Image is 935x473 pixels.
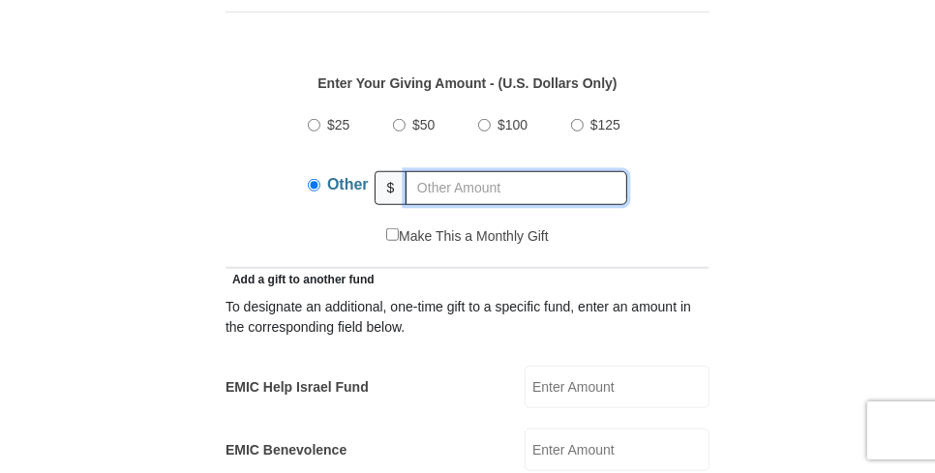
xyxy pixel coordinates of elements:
div: To designate an additional, one-time gift to a specific fund, enter an amount in the correspondin... [226,297,709,338]
label: Make This a Monthly Gift [386,226,549,247]
span: $125 [590,117,620,133]
input: Enter Amount [525,429,709,471]
span: $ [375,171,407,205]
span: Add a gift to another fund [226,273,375,286]
input: Make This a Monthly Gift [386,228,399,241]
input: Enter Amount [525,366,709,408]
input: Other Amount [406,171,627,205]
strong: Enter Your Giving Amount - (U.S. Dollars Only) [317,75,617,91]
span: Other [327,176,369,192]
span: $25 [327,117,349,133]
label: EMIC Benevolence [226,440,347,460]
label: EMIC Help Israel Fund [226,377,369,398]
span: $50 [412,117,435,133]
span: $100 [498,117,528,133]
